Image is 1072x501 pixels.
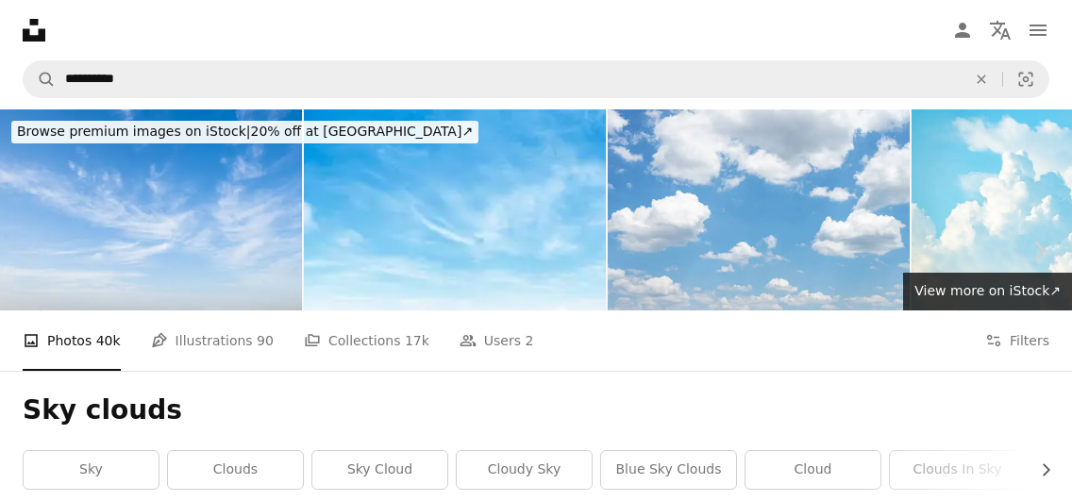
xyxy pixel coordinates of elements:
button: Menu [1019,11,1057,49]
a: Log in / Sign up [944,11,981,49]
button: Clear [961,61,1002,97]
button: Visual search [1003,61,1048,97]
a: Collections 17k [304,310,429,371]
span: 17k [405,330,429,351]
span: 20% off at [GEOGRAPHIC_DATA] ↗ [17,124,473,139]
a: View more on iStock↗ [903,273,1072,310]
button: scroll list to the right [1029,451,1049,489]
a: cloudy sky [457,451,592,489]
a: sky cloud [312,451,447,489]
a: clouds [168,451,303,489]
a: clouds in sky [890,451,1025,489]
button: Language [981,11,1019,49]
span: 90 [257,330,274,351]
a: Users 2 [460,310,534,371]
img: Copy space summer blue sky and white clouds abstract background [608,109,910,310]
a: sky [24,451,159,489]
a: Next [1006,160,1072,342]
img: white cloud with blue sky background [304,109,606,310]
h1: Sky clouds [23,393,1049,427]
a: Home — Unsplash [23,19,45,42]
button: Search Unsplash [24,61,56,97]
form: Find visuals sitewide [23,60,1049,98]
button: Filters [985,310,1049,371]
a: blue sky clouds [601,451,736,489]
a: Illustrations 90 [151,310,274,371]
a: cloud [745,451,880,489]
span: Browse premium images on iStock | [17,124,250,139]
span: 2 [526,330,534,351]
span: View more on iStock ↗ [914,283,1061,298]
